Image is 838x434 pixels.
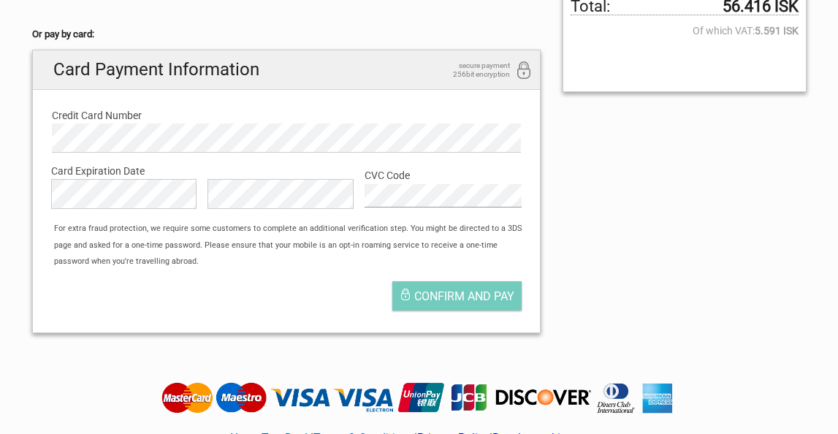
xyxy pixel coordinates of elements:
button: Confirm and pay [392,281,522,311]
i: 256bit encryption [515,61,533,81]
button: Open LiveChat chat widget [168,23,186,40]
label: CVC Code [365,167,522,183]
label: Card Expiration Date [51,163,522,179]
span: Of which VAT: [571,23,798,39]
span: secure payment 256bit encryption [437,61,510,79]
img: Tourdesk accepts [158,381,680,414]
p: We're away right now. Please check back later! [20,26,165,37]
span: Confirm and pay [414,289,514,303]
strong: 5.591 ISK [755,23,799,39]
h5: Or pay by card: [32,26,541,42]
h2: Card Payment Information [33,50,541,89]
label: Credit Card Number [52,107,522,123]
div: For extra fraud protection, we require some customers to complete an additional verification step... [47,221,540,270]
